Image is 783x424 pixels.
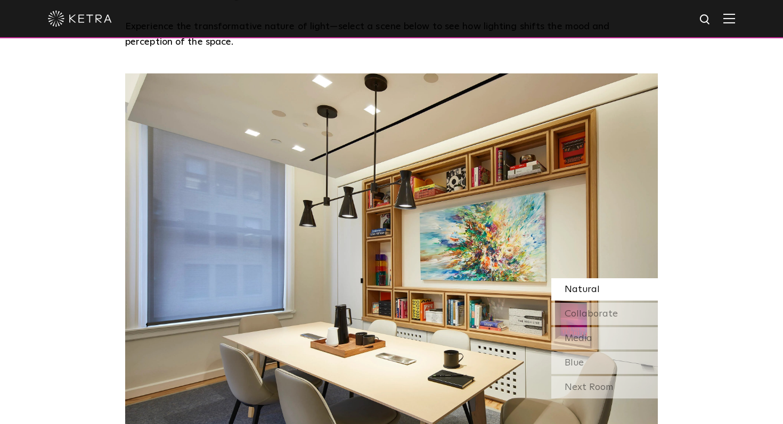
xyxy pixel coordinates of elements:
span: Blue [565,358,584,368]
span: Collaborate [565,309,618,319]
img: search icon [699,13,712,27]
span: Media [565,334,592,343]
div: Next Room [551,376,658,398]
img: Hamburger%20Nav.svg [723,13,735,23]
img: ketra-logo-2019-white [48,11,112,27]
span: Natural [565,285,600,294]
